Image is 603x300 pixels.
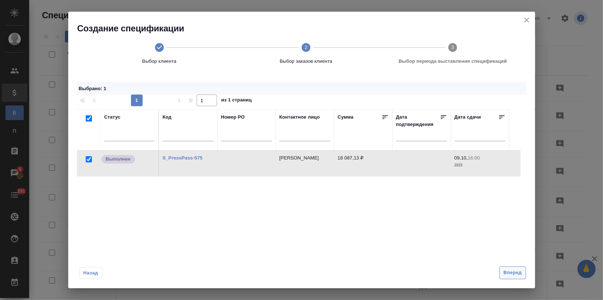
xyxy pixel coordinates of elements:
div: Номер PO [221,114,245,121]
div: Статус [104,114,121,121]
span: Выбор заказов клиента [236,58,376,65]
button: close [521,15,532,26]
button: Вперед [499,266,526,279]
span: Выбор периода выставления спецификаций [382,58,523,65]
span: из 1 страниц [221,96,252,106]
div: Дата сдачи [455,114,481,123]
span: Выбор клиента [89,58,230,65]
div: Сумма [338,114,353,123]
text: 2 [305,45,307,50]
p: 09.10, [455,155,468,161]
h2: Создание спецификации [77,23,535,34]
a: S_PressPass-575 [163,155,203,161]
button: Назад [79,267,103,279]
span: Назад [83,269,98,277]
span: Вперед [503,269,522,277]
div: Код [163,114,171,121]
text: 3 [452,45,454,50]
p: Выполнен [106,155,131,163]
p: 16:00 [468,155,480,161]
td: 18 087,13 ₽ [334,151,393,176]
div: Контактное лицо [279,114,320,121]
p: 2025 [455,162,506,169]
td: [PERSON_NAME] [276,151,334,176]
span: Выбрано : 1 [79,86,107,91]
div: Дата подтверждения [396,114,440,128]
